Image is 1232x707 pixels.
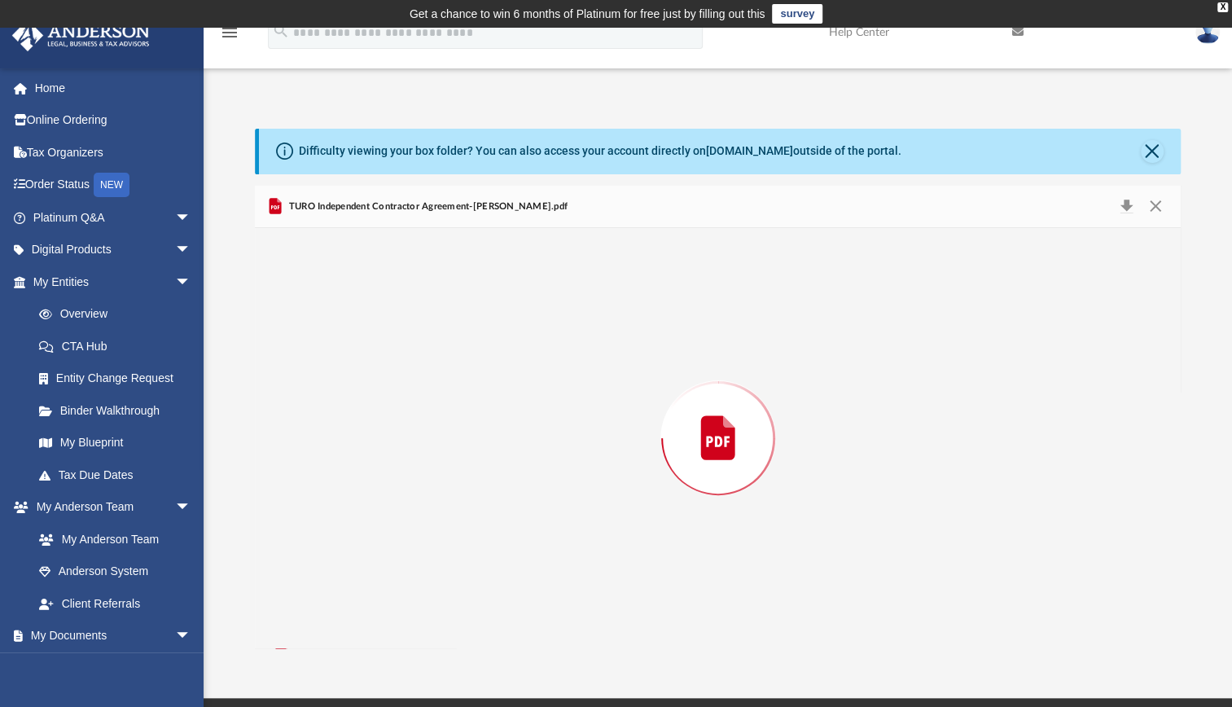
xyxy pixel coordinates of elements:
[11,201,216,234] a: Platinum Q&Aarrow_drop_down
[220,31,239,42] a: menu
[23,459,216,491] a: Tax Due Dates
[272,22,290,40] i: search
[220,23,239,42] i: menu
[11,169,216,202] a: Order StatusNEW
[11,72,216,104] a: Home
[11,266,216,298] a: My Entitiesarrow_drop_down
[706,144,793,157] a: [DOMAIN_NAME]
[23,298,216,331] a: Overview
[1111,195,1141,218] button: Download
[23,587,208,620] a: Client Referrals
[1140,195,1169,218] button: Close
[1217,2,1228,12] div: close
[23,427,208,459] a: My Blueprint
[175,620,208,653] span: arrow_drop_down
[299,143,901,160] div: Difficulty viewing your box folder? You can also access your account directly on outside of the p...
[11,234,216,266] a: Digital Productsarrow_drop_down
[94,173,129,197] div: NEW
[23,652,199,684] a: Box
[410,4,765,24] div: Get a chance to win 6 months of Platinum for free just by filling out this
[23,394,216,427] a: Binder Walkthrough
[23,362,216,395] a: Entity Change Request
[175,266,208,299] span: arrow_drop_down
[255,186,1181,649] div: Preview
[11,620,208,652] a: My Documentsarrow_drop_down
[175,491,208,525] span: arrow_drop_down
[11,491,208,524] a: My Anderson Teamarrow_drop_down
[1195,20,1220,44] img: User Pic
[11,136,216,169] a: Tax Organizers
[7,20,155,51] img: Anderson Advisors Platinum Portal
[23,330,216,362] a: CTA Hub
[772,4,822,24] a: survey
[1141,140,1164,163] button: Close
[23,555,208,588] a: Anderson System
[23,523,199,555] a: My Anderson Team
[175,201,208,235] span: arrow_drop_down
[285,200,568,214] span: TURO Independent Contractor Agreement-[PERSON_NAME].pdf
[11,104,216,137] a: Online Ordering
[175,234,208,267] span: arrow_drop_down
